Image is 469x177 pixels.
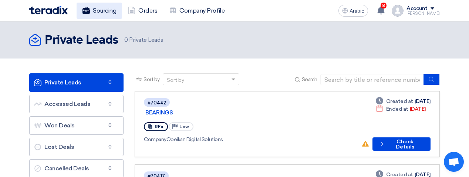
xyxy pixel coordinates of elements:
font: 0 [124,37,128,43]
img: Teradix logo [29,6,68,14]
font: Company Profile [179,7,225,14]
img: profile_test.png [392,5,404,17]
font: Lost Deals [44,143,74,150]
font: Check Details [396,138,414,150]
font: Sourcing [93,7,116,14]
font: Orders [138,7,157,14]
font: [DATE] [415,98,431,104]
font: 0 [108,166,112,171]
font: Created at [386,98,413,104]
font: 0 [108,101,112,107]
font: Private Leads [129,37,163,43]
a: Lost Deals0 [29,138,124,156]
button: Arabic [338,5,368,17]
font: Arabic [350,8,364,14]
font: Search [302,76,317,83]
font: RFx [155,124,163,129]
font: Ended at [386,106,408,112]
font: [PERSON_NAME] [406,11,440,16]
font: 0 [108,144,112,150]
font: Won Deals [44,122,75,129]
input: Search by title or reference number [320,74,424,85]
font: [DATE] [410,106,426,112]
font: Private Leads [45,34,118,46]
font: Accessed Leads [44,100,90,107]
font: Cancelled Deals [44,165,89,172]
font: Account [406,5,428,11]
font: Sort by [167,77,184,83]
font: Obeikan Digital Solutions [166,136,223,143]
a: Sourcing [77,3,122,19]
font: 0 [108,80,112,85]
font: Company [144,136,166,143]
font: BEARINGS [145,109,173,116]
font: Sort by [144,76,160,83]
a: BEARINGS [145,109,330,116]
a: Open chat [444,152,464,172]
a: Accessed Leads0 [29,95,124,113]
font: 8 [382,3,385,8]
a: Won Deals0 [29,116,124,135]
a: Private Leads0 [29,73,124,92]
button: Check Details [372,137,431,151]
font: 0 [108,123,112,128]
font: #70442 [148,100,166,106]
font: Private Leads [44,79,81,86]
font: Low [179,124,189,129]
a: Orders [122,3,163,19]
